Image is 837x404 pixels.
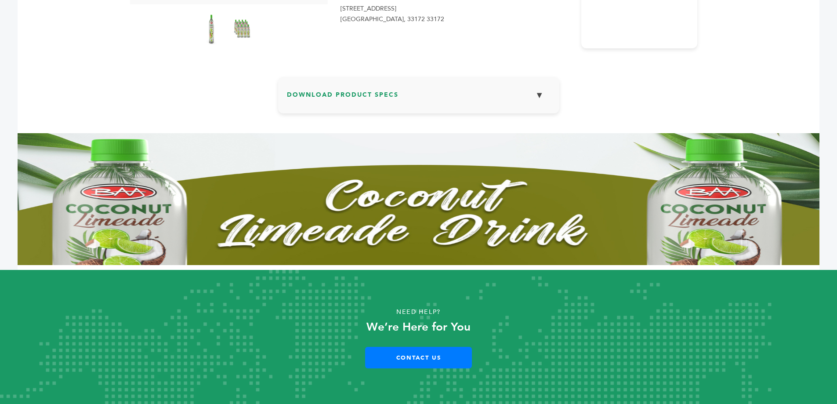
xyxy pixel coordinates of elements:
p: [STREET_ADDRESS] [GEOGRAPHIC_DATA], 33172 33172 [341,4,572,25]
strong: We’re Here for You [366,319,471,335]
a: Contact Us [365,347,472,368]
button: ▼ [529,86,551,105]
img: BAA Coconut Limeade Drink with Coconut Boba Pearls, Case of 12, 16oz Bottles, Vegan, Gluten-Free,... [231,11,253,46]
h3: Download Product Specs [287,86,551,111]
p: Need Help? [42,306,795,319]
img: 3.png [18,133,819,265]
img: BAA Coconut Limeade Drink with Coconut Boba Pearls, Case of 12, 16oz Bottles, Vegan, Gluten-Free,... [200,11,222,46]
